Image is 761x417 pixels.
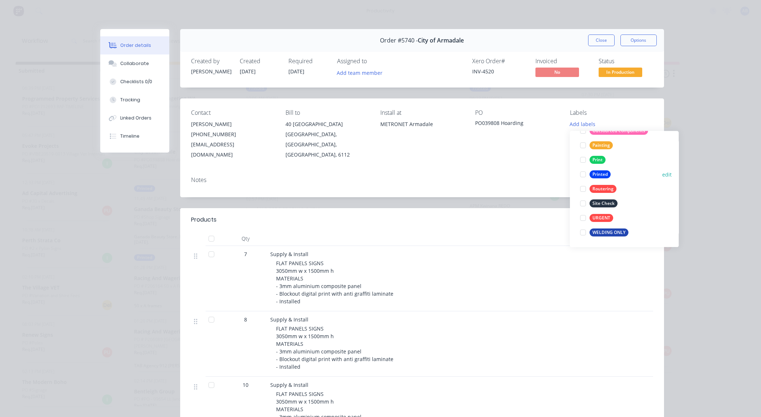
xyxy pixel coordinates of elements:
span: Supply & Install [270,381,308,388]
div: Checklists 0/0 [120,78,152,85]
span: In Production [599,68,642,77]
div: 40 [GEOGRAPHIC_DATA][GEOGRAPHIC_DATA], [GEOGRAPHIC_DATA], [GEOGRAPHIC_DATA], 6112 [286,119,369,160]
div: Print [590,156,606,164]
div: INV-4520 [472,68,527,75]
div: URGENT [590,214,613,222]
div: Invoiced [535,58,590,65]
div: WELDING ONLY [590,229,628,237]
span: 8 [244,316,247,323]
div: Created by [191,58,231,65]
div: [PERSON_NAME] [191,68,231,75]
div: [EMAIL_ADDRESS][DOMAIN_NAME] [191,139,274,160]
button: Add team member [333,68,386,77]
div: Xero Order # [472,58,527,65]
div: Painting [590,142,613,150]
div: Linked Orders [120,115,151,121]
div: Collaborate [120,60,149,67]
div: Routering [590,185,616,193]
button: Routering [577,184,619,194]
div: Tracking [120,97,140,103]
div: PO039808 Hoarding [475,119,558,129]
span: Supply & Install [270,316,308,323]
span: 10 [243,381,248,389]
div: Assigned to [337,58,410,65]
button: Add labels [566,119,599,129]
button: Printed [577,170,614,180]
div: Labels [570,109,653,116]
button: edit [662,171,672,178]
span: FLAT PANELS SIGNS 3050mm w x 1500mm h MATERIALS - 3mm aluminium composite panel - Blockout digita... [276,325,393,370]
div: Contact [191,109,274,116]
div: Outsourced Components [590,127,648,135]
button: Add team member [337,68,386,77]
div: Printed [590,171,611,179]
span: FLAT PANELS SIGNS 3050mm w x 1500mm h MATERIALS - 3mm aluminium composite panel - Blockout digita... [276,260,393,305]
div: PO [475,109,558,116]
button: Site Check [577,199,620,209]
div: 40 [GEOGRAPHIC_DATA] [286,119,369,129]
button: Checklists 0/0 [100,73,169,91]
div: [PHONE_NUMBER] [191,129,274,139]
div: Products [191,215,216,224]
button: Tracking [100,91,169,109]
span: [DATE] [240,68,256,75]
div: Timeline [120,133,139,139]
span: Supply & Install [270,251,308,258]
div: Install at [380,109,464,116]
button: In Production [599,68,642,78]
button: Collaborate [100,54,169,73]
div: Qty [224,231,267,246]
div: Required [288,58,328,65]
span: Order #5740 - [380,37,418,44]
div: Notes [191,177,653,183]
button: Linked Orders [100,109,169,127]
div: METRONET Armadale [380,119,464,129]
button: WELDING ONLY [577,228,631,238]
button: Outsourced Components [577,126,651,136]
button: Close [588,35,615,46]
div: Order details [120,42,151,49]
div: METRONET Armadale [380,119,464,142]
span: 7 [244,250,247,258]
span: No [535,68,579,77]
button: Order details [100,36,169,54]
button: Painting [577,141,616,151]
span: City of Armadale [418,37,464,44]
div: Created [240,58,280,65]
span: [DATE] [288,68,304,75]
button: URGENT [577,213,616,223]
div: Site Check [590,200,618,208]
button: Timeline [100,127,169,145]
div: [GEOGRAPHIC_DATA], [GEOGRAPHIC_DATA], [GEOGRAPHIC_DATA], 6112 [286,129,369,160]
button: Print [577,155,608,165]
button: Options [620,35,657,46]
div: [PERSON_NAME][PHONE_NUMBER][EMAIL_ADDRESS][DOMAIN_NAME] [191,119,274,160]
div: Status [599,58,653,65]
div: Bill to [286,109,369,116]
div: [PERSON_NAME] [191,119,274,129]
